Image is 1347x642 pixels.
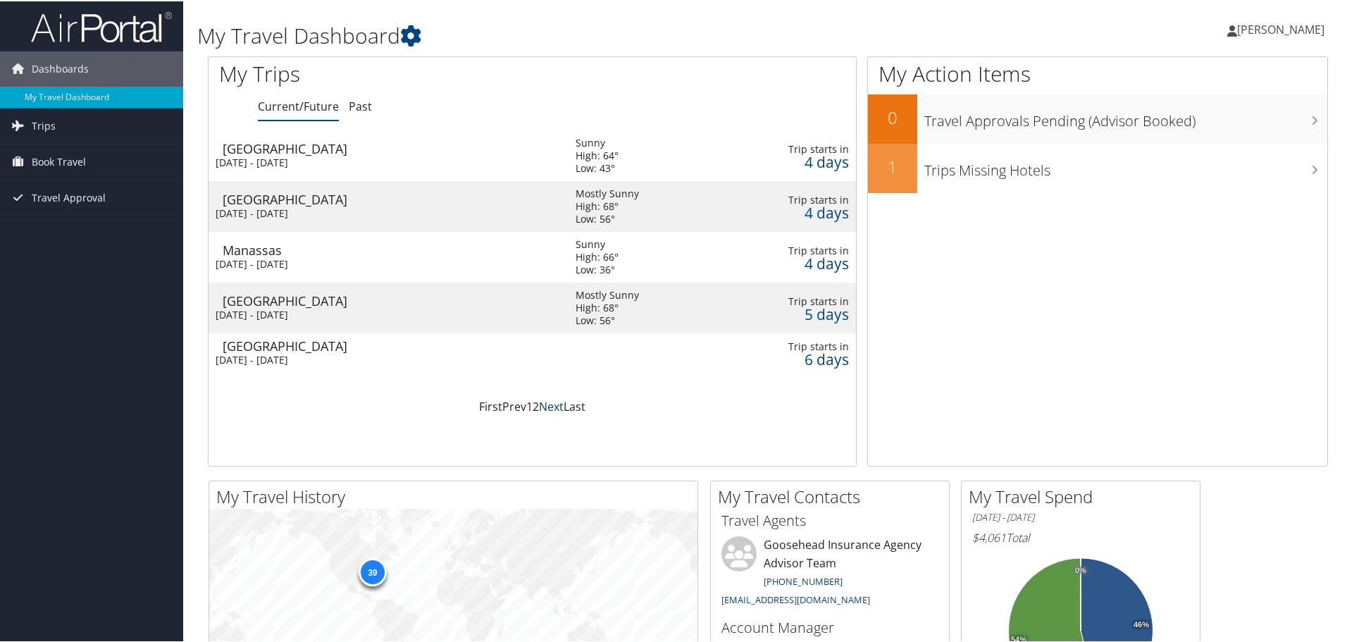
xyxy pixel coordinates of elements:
[868,154,917,178] h2: 1
[924,103,1327,130] h3: Travel Approvals Pending (Advisor Booked)
[258,97,339,113] a: Current/Future
[479,397,502,413] a: First
[576,237,619,249] div: Sunny
[223,293,561,306] div: [GEOGRAPHIC_DATA]
[576,199,639,211] div: High: 68°
[764,574,843,586] a: [PHONE_NUMBER]
[533,397,539,413] a: 2
[740,352,849,364] div: 6 days
[868,142,1327,192] a: 1Trips Missing Hotels
[576,288,639,300] div: Mostly Sunny
[972,529,1189,544] h6: Total
[868,58,1327,87] h1: My Action Items
[576,249,619,262] div: High: 66°
[1237,20,1324,36] span: [PERSON_NAME]
[564,397,585,413] a: Last
[721,510,938,529] h3: Travel Agents
[924,152,1327,179] h3: Trips Missing Hotels
[216,483,697,507] h2: My Travel History
[223,192,561,204] div: [GEOGRAPHIC_DATA]
[969,483,1200,507] h2: My Travel Spend
[740,192,849,205] div: Trip starts in
[216,307,554,320] div: [DATE] - [DATE]
[972,510,1189,523] h6: [DATE] - [DATE]
[1227,7,1339,49] a: [PERSON_NAME]
[576,135,619,148] div: Sunny
[721,592,870,605] a: [EMAIL_ADDRESS][DOMAIN_NAME]
[216,206,554,218] div: [DATE] - [DATE]
[740,307,849,319] div: 5 days
[223,141,561,154] div: [GEOGRAPHIC_DATA]
[721,617,938,636] h3: Account Manager
[32,50,89,85] span: Dashboards
[576,211,639,224] div: Low: 56°
[216,257,554,269] div: [DATE] - [DATE]
[576,148,619,161] div: High: 64°
[740,205,849,218] div: 4 days
[868,93,1327,142] a: 0Travel Approvals Pending (Advisor Booked)
[740,294,849,307] div: Trip starts in
[502,397,526,413] a: Prev
[576,313,639,326] div: Low: 56°
[216,352,554,365] div: [DATE] - [DATE]
[219,58,576,87] h1: My Trips
[1134,619,1149,628] tspan: 46%
[718,483,949,507] h2: My Travel Contacts
[714,535,945,610] li: Goosehead Insurance Agency Advisor Team
[740,243,849,256] div: Trip starts in
[223,338,561,351] div: [GEOGRAPHIC_DATA]
[868,104,917,128] h2: 0
[31,9,172,42] img: airportal-logo.png
[32,107,56,142] span: Trips
[576,186,639,199] div: Mostly Sunny
[216,155,554,168] div: [DATE] - [DATE]
[576,262,619,275] div: Low: 36°
[740,256,849,268] div: 4 days
[223,242,561,255] div: Manassas
[32,179,106,214] span: Travel Approval
[358,557,386,585] div: 39
[539,397,564,413] a: Next
[740,142,849,154] div: Trip starts in
[740,339,849,352] div: Trip starts in
[526,397,533,413] a: 1
[576,300,639,313] div: High: 68°
[1075,565,1086,574] tspan: 0%
[32,143,86,178] span: Book Travel
[740,154,849,167] div: 4 days
[349,97,372,113] a: Past
[972,529,1006,544] span: $4,061
[576,161,619,173] div: Low: 43°
[197,20,958,49] h1: My Travel Dashboard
